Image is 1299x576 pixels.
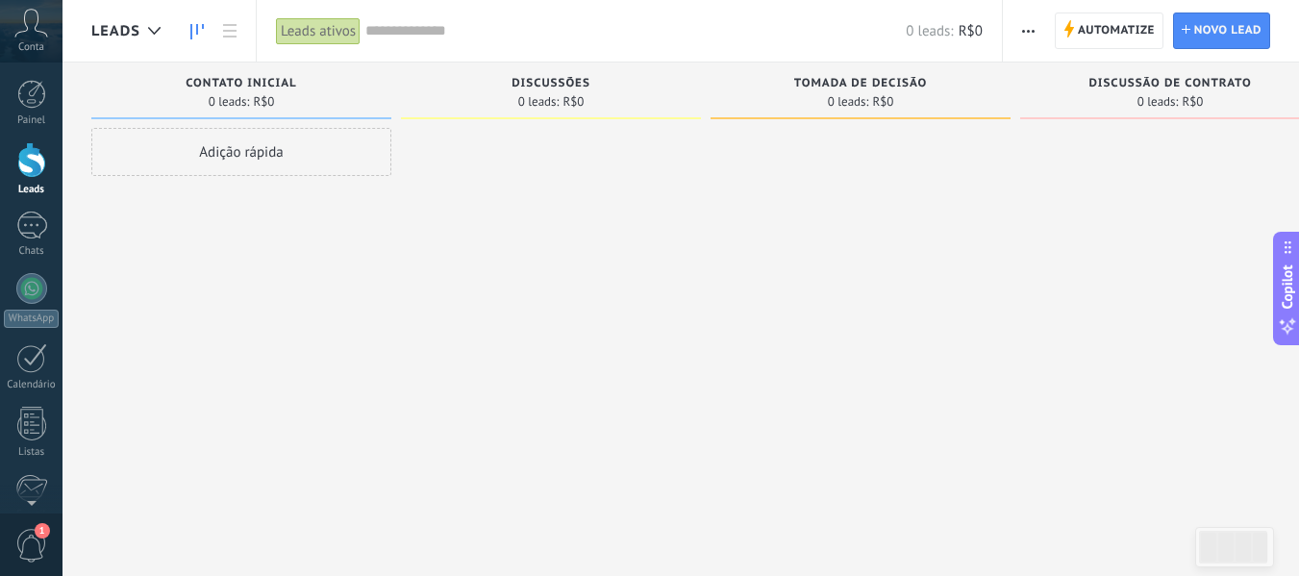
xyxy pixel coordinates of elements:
[828,96,869,108] span: 0 leads:
[4,114,60,127] div: Painel
[276,17,361,45] div: Leads ativos
[209,96,250,108] span: 0 leads:
[213,13,246,50] a: Lista
[1182,96,1203,108] span: R$0
[1194,13,1262,48] span: Novo lead
[91,22,140,40] span: Leads
[101,77,382,93] div: Contato inicial
[91,128,391,176] div: Adição rápida
[4,446,60,459] div: Listas
[720,77,1001,93] div: Tomada de decisão
[959,22,983,40] span: R$0
[518,96,560,108] span: 0 leads:
[512,77,590,90] span: Discussões
[1014,13,1042,49] button: Mais
[186,77,296,90] span: Contato inicial
[35,523,50,538] span: 1
[1088,77,1251,90] span: Discussão de contrato
[1173,13,1270,49] a: Novo lead
[4,379,60,391] div: Calendário
[1137,96,1179,108] span: 0 leads:
[4,184,60,196] div: Leads
[906,22,953,40] span: 0 leads:
[562,96,584,108] span: R$0
[4,310,59,328] div: WhatsApp
[1078,13,1155,48] span: Automatize
[181,13,213,50] a: Leads
[794,77,927,90] span: Tomada de decisão
[1055,13,1163,49] a: Automatize
[253,96,274,108] span: R$0
[4,245,60,258] div: Chats
[872,96,893,108] span: R$0
[411,77,691,93] div: Discussões
[18,41,44,54] span: Conta
[1278,264,1297,309] span: Copilot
